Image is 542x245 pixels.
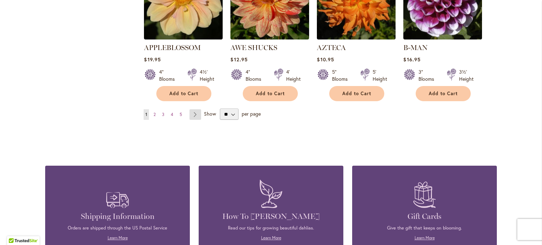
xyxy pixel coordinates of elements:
[171,112,173,117] span: 4
[230,56,247,63] span: $12.95
[178,109,184,120] a: 5
[261,235,281,240] a: Learn More
[459,68,474,82] div: 3½' Height
[317,34,396,41] a: AZTECA
[159,68,179,82] div: 4" Blooms
[209,225,333,231] p: Read our tips for growing beautiful dahlias.
[108,235,128,240] a: Learn More
[209,212,333,221] h4: How To [PERSON_NAME]
[403,56,420,63] span: $16.95
[418,68,438,82] div: 3" Blooms
[144,56,161,63] span: $19.95
[403,34,482,41] a: B-MAN
[342,91,371,97] span: Add to Cart
[200,68,214,82] div: 4½' Height
[160,109,166,120] a: 3
[204,110,216,117] span: Show
[415,235,435,240] a: Learn More
[5,220,25,240] iframe: Launch Accessibility Center
[169,109,175,120] a: 4
[180,112,182,117] span: 5
[416,86,471,101] button: Add to Cart
[363,225,486,231] p: Give the gift that keeps on blooming.
[243,86,298,101] button: Add to Cart
[230,34,309,41] a: AWE SHUCKS
[230,43,277,52] a: AWE SHUCKS
[56,212,179,221] h4: Shipping Information
[56,225,179,231] p: Orders are shipped through the US Postal Service
[329,86,384,101] button: Add to Cart
[242,110,261,117] span: per page
[152,109,157,120] a: 2
[429,91,458,97] span: Add to Cart
[403,43,428,52] a: B-MAN
[144,34,223,41] a: APPLEBLOSSOM
[363,212,486,221] h4: Gift Cards
[153,112,156,117] span: 2
[156,86,211,101] button: Add to Cart
[332,68,352,82] div: 5" Blooms
[144,43,201,52] a: APPLEBLOSSOM
[256,91,285,97] span: Add to Cart
[246,68,265,82] div: 4" Blooms
[145,112,147,117] span: 1
[373,68,387,82] div: 5' Height
[169,91,198,97] span: Add to Cart
[286,68,301,82] div: 4' Height
[317,56,334,63] span: $10.95
[162,112,164,117] span: 3
[317,43,346,52] a: AZTECA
